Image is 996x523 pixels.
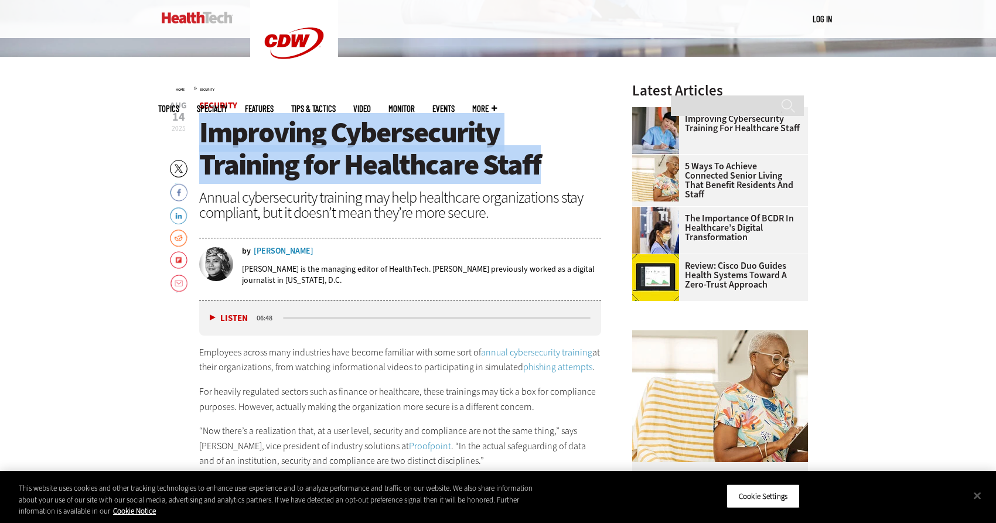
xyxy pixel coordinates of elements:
a: Doctors reviewing tablet [632,207,685,216]
button: Listen [210,314,248,323]
img: Networking Solutions for Senior Living [632,155,679,201]
a: 5 Ways to Achieve Connected Senior Living That Benefit Residents and Staff [632,162,801,199]
a: annual cybersecurity training [481,346,592,358]
p: Employees across many industries have become familiar with some sort of at their organizations, f... [199,345,601,375]
span: Specialty [197,104,227,113]
span: Improving Cybersecurity Training for Healthcare Staff [199,113,541,184]
a: Events [432,104,455,113]
p: Digital Workspace [632,462,808,488]
a: phishing attempts [523,361,592,373]
p: “Now there’s a realization that, at a user level, security and compliance are not the same thing,... [199,423,601,469]
div: User menu [813,13,832,25]
a: Review: Cisco Duo Guides Health Systems Toward a Zero-Trust Approach [632,261,801,289]
p: For heavily regulated sectors such as finance or healthcare, these trainings may tick a box for c... [199,384,601,414]
a: Proofpoint [409,440,451,452]
a: Improving Cybersecurity Training for Healthcare Staff [632,114,801,133]
a: Features [245,104,274,113]
div: duration [255,313,281,323]
p: [PERSON_NAME] is the managing editor of HealthTech. [PERSON_NAME] previously worked as a digital ... [242,264,601,286]
img: Doctors reviewing tablet [632,207,679,254]
a: The Importance of BCDR in Healthcare’s Digital Transformation [632,214,801,242]
a: Log in [813,13,832,24]
span: 2025 [172,124,186,133]
img: Teta-Alim [199,247,233,281]
a: Networking Solutions for Senior Living [632,155,685,164]
a: Tips & Tactics [291,104,336,113]
img: Cisco Duo [632,254,679,301]
button: Close [964,483,990,508]
span: by [242,247,251,255]
button: Cookie Settings [726,484,800,508]
a: Video [353,104,371,113]
a: MonITor [388,104,415,113]
a: [PERSON_NAME] [254,247,313,255]
h3: Latest Articles [632,83,808,98]
div: media player [199,300,601,336]
img: Home [162,12,233,23]
a: nurse studying on computer [632,107,685,117]
a: CDW [250,77,338,90]
img: Networking Solutions for Senior Living [632,330,808,462]
img: nurse studying on computer [632,107,679,154]
span: More [472,104,497,113]
span: Topics [158,104,179,113]
div: Annual cybersecurity training may help healthcare organizations stay compliant, but it doesn’t me... [199,190,601,220]
a: Cisco Duo [632,254,685,264]
a: More information about your privacy [113,506,156,516]
div: This website uses cookies and other tracking technologies to enhance user experience and to analy... [19,483,548,517]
